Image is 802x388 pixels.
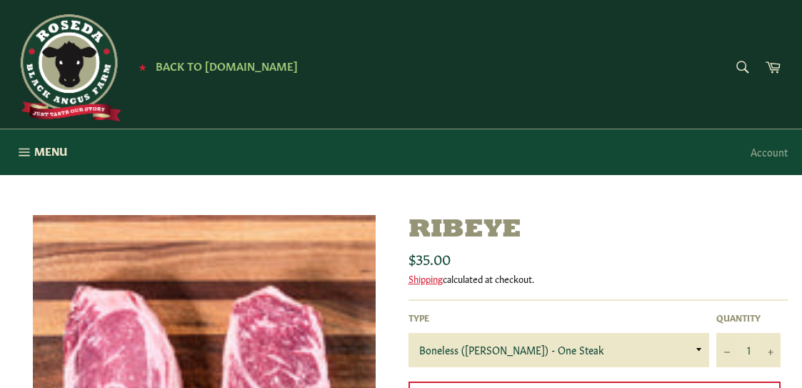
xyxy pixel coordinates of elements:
a: ★ Back to [DOMAIN_NAME] [131,61,298,72]
label: Quantity [716,312,781,324]
h1: Ribeye [408,215,788,246]
a: Account [743,131,795,173]
span: Menu [34,144,67,159]
span: Back to [DOMAIN_NAME] [156,58,298,73]
img: Roseda Beef [14,14,121,121]
label: Type [408,312,710,324]
div: calculated at checkout. [408,272,788,285]
span: $35.00 [408,248,451,268]
span: ★ [139,61,146,72]
button: Increase item quantity by one [759,333,781,367]
button: Reduce item quantity by one [716,333,738,367]
a: Shipping [408,272,443,285]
